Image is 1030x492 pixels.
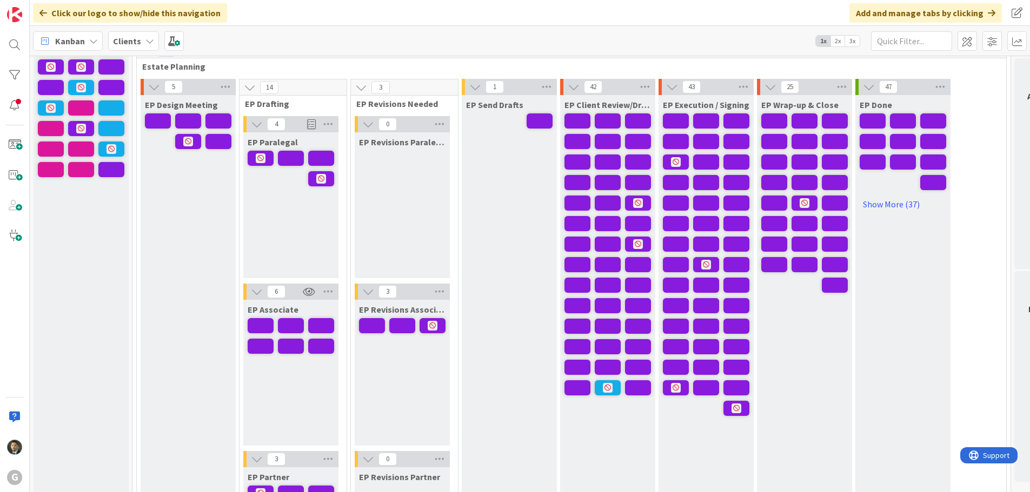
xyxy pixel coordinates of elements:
span: EP Client Review/Draft Review Meeting [564,99,651,110]
div: G [7,470,22,485]
span: EP Design Meeting [145,99,218,110]
span: EP Execution / Signing [663,99,749,110]
span: EP Send Drafts [466,99,523,110]
span: 25 [781,80,799,93]
span: 1x [816,36,830,46]
span: Support [23,2,49,15]
span: 43 [682,80,701,93]
span: 0 [378,453,397,466]
span: EP Revisions Associate [359,304,446,315]
img: Visit kanbanzone.com [7,7,22,22]
span: EP Drafting [245,98,333,109]
span: EP Paralegal [248,137,298,147]
div: Add and manage tabs by clicking [849,3,1002,23]
span: EP Revisions Partner [359,471,440,482]
span: 14 [260,81,278,94]
div: Click our logo to show/hide this navigation [33,3,227,23]
span: 1 [486,80,504,93]
span: EP Done [860,99,892,110]
span: Kanban [55,35,85,48]
span: Estate Planning [142,61,993,72]
input: Quick Filter... [871,31,952,51]
span: 3 [267,453,285,466]
span: 42 [584,80,602,93]
span: 5 [164,80,183,93]
span: EP Wrap-up & Close [761,99,839,110]
span: EP Revisions Needed [356,98,444,109]
span: 6 [267,285,285,298]
img: CG [7,440,22,455]
span: 3 [378,285,397,298]
span: 0 [378,118,397,131]
b: Clients [113,36,141,46]
span: 47 [879,80,898,93]
span: EP Revisions Paralegal [359,137,446,147]
span: 4 [267,118,285,131]
span: 3 [371,81,390,94]
a: Show More (37) [860,196,946,213]
span: 3x [845,36,860,46]
span: EP Partner [248,471,289,482]
span: EP Associate [248,304,298,315]
span: 2x [830,36,845,46]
